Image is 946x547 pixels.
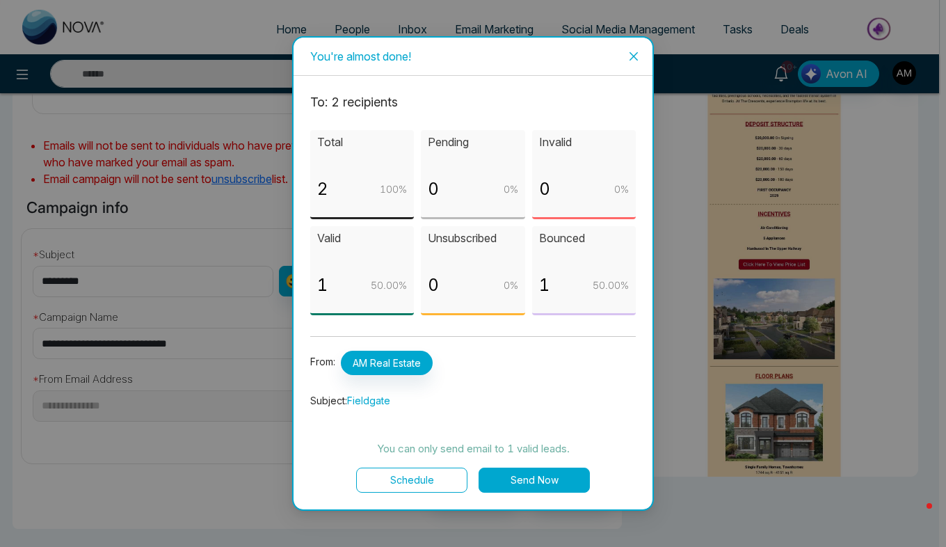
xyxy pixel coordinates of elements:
p: 100 % [380,182,407,197]
button: Close [615,38,652,75]
p: Bounced [539,230,629,247]
p: 0 % [504,182,518,197]
p: 2 [317,176,328,203]
p: You can only send email to 1 valid leads. [310,441,636,457]
iframe: Intercom live chat [899,500,932,533]
p: To: 2 recipient s [310,93,636,112]
p: 50.00 % [593,278,629,293]
p: Pending [428,134,518,151]
p: From: [310,351,636,375]
p: Unsubscribed [428,230,518,247]
p: 1 [317,272,328,299]
p: 0 % [504,278,518,293]
p: 1 [539,272,550,299]
p: Subject: [310,393,636,409]
p: 0 [428,176,439,203]
span: AM Real Estate [341,351,433,375]
div: You're almost done! [310,49,636,64]
p: Valid [317,230,407,247]
p: Total [317,134,407,151]
button: Send Now [479,468,590,493]
p: 0 [428,272,439,299]
p: 0 % [614,182,629,197]
p: 50.00 % [371,278,407,293]
span: Fieldgate [347,395,390,406]
p: 0 [539,176,550,203]
span: close [628,51,639,62]
button: Schedule [356,468,467,493]
p: Invalid [539,134,629,151]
